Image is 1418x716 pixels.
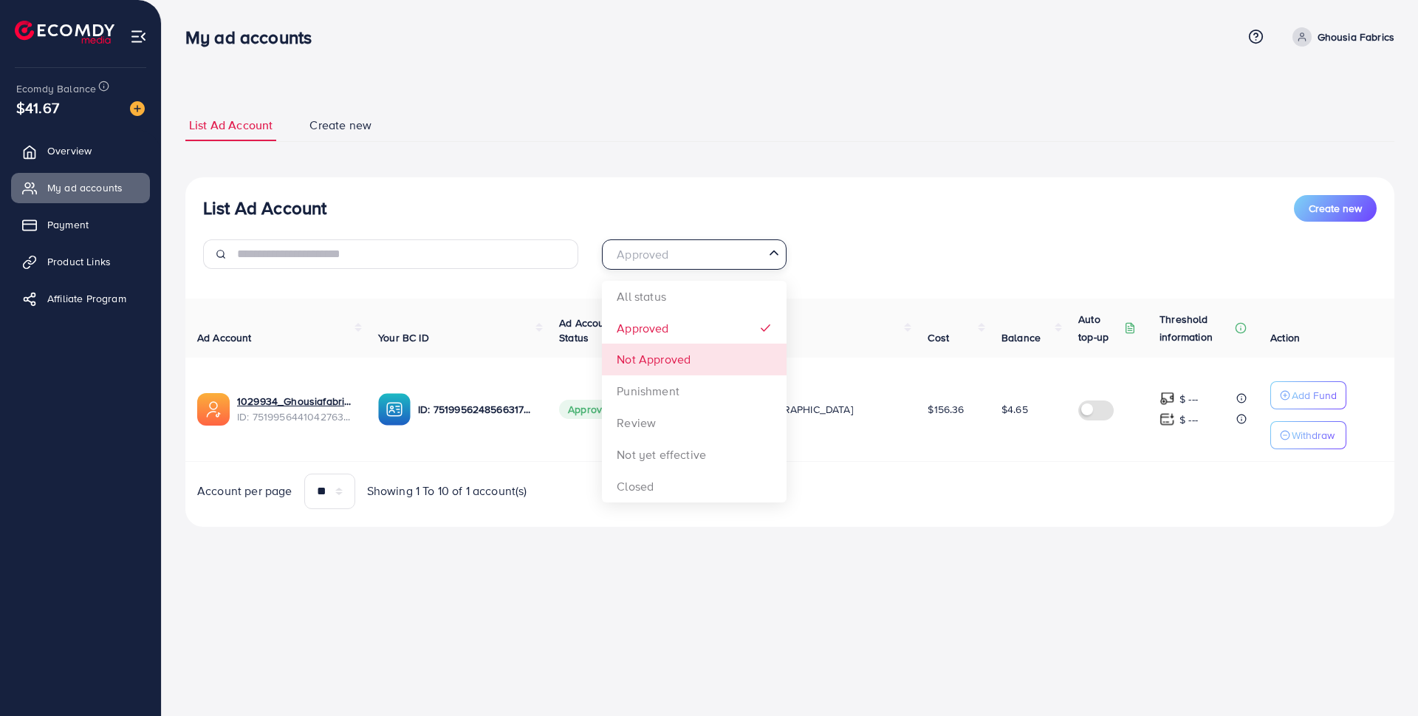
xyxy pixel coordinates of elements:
li: Not yet effective [602,439,787,471]
h3: List Ad Account [203,197,326,219]
li: All status [602,281,787,313]
p: Add Fund [1292,386,1337,404]
img: menu [130,28,147,45]
iframe: Chat [1355,649,1407,705]
span: Affiliate Program [47,291,126,306]
span: List Ad Account [189,117,273,134]
span: $4.65 [1001,402,1028,417]
img: top-up amount [1160,391,1175,406]
span: Payment [47,217,89,232]
a: Overview [11,136,150,166]
span: Approved [559,400,623,419]
img: ic-ba-acc.ded83a64.svg [378,393,411,426]
span: Showing 1 To 10 of 1 account(s) [367,483,527,500]
span: Create new [309,117,371,134]
span: Balance [1001,330,1041,345]
span: Action [1270,330,1300,345]
span: Ad Account Status [559,316,614,345]
li: Approved [602,313,787,344]
p: $ --- [1179,390,1198,408]
button: Withdraw [1270,421,1346,449]
span: Your BC ID [378,330,429,345]
a: Product Links [11,247,150,276]
span: Cost [928,330,949,345]
div: <span class='underline'>1029934_Ghousiafabrics_1750876314542</span></br>7519956441042763777 [237,394,354,424]
li: Closed [602,471,787,502]
h3: My ad accounts [185,27,323,48]
p: Withdraw [1292,426,1335,444]
img: top-up amount [1160,412,1175,427]
p: $ --- [1179,411,1198,429]
span: Create new [1309,201,1362,216]
input: Search for option [609,243,763,266]
img: ic-ads-acc.e4c84228.svg [197,393,230,426]
img: image [130,101,145,116]
li: Review [602,407,787,439]
span: My ad accounts [47,180,123,195]
a: My ad accounts [11,173,150,202]
p: Ghousia Fabrics [1318,28,1394,46]
span: $156.36 [928,402,964,417]
a: Payment [11,210,150,239]
img: logo [15,21,114,44]
span: ID: 7519956441042763777 [237,409,354,424]
span: Overview [47,143,92,158]
span: Account per page [197,483,292,500]
button: Create new [1294,195,1377,222]
a: Ghousia Fabrics [1287,27,1394,47]
span: Product Links [47,254,111,269]
a: Affiliate Program [11,284,150,313]
p: Auto top-up [1078,310,1121,346]
span: Ad Account [197,330,252,345]
span: $41.67 [16,97,59,118]
p: ID: 7519956248566317057 [418,400,535,418]
button: Add Fund [1270,381,1346,409]
li: Punishment [602,375,787,407]
p: Threshold information [1160,310,1232,346]
span: Ecomdy Balance [16,81,96,96]
div: Search for option [602,239,787,270]
li: Not Approved [602,344,787,375]
a: 1029934_Ghousiafabrics_1750876314542 [237,394,354,409]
